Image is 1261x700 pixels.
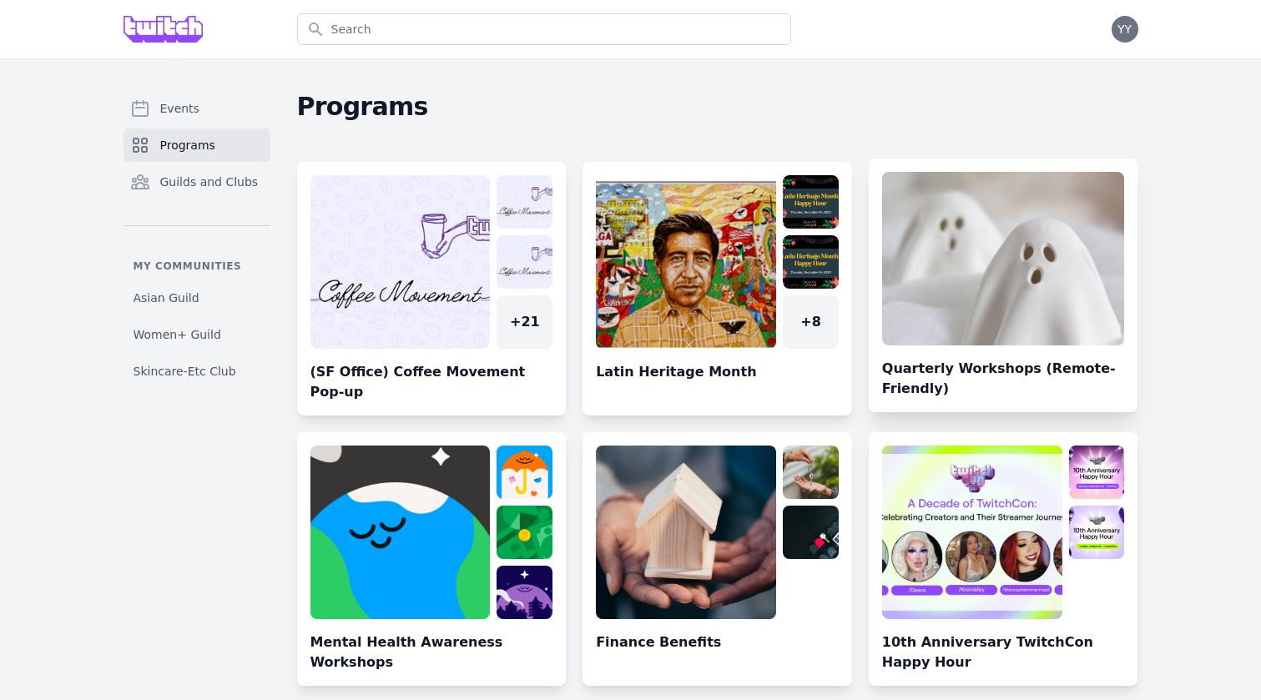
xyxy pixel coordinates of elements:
span: YY [1117,23,1132,35]
input: Search [297,13,791,45]
button: YY [1112,16,1138,43]
span: Programs [160,137,215,154]
a: Guilds and Clubs [124,165,270,199]
span: Guilds and Clubs [160,174,259,190]
a: Events [124,92,270,125]
nav: Sidebar [124,92,270,386]
img: Grove [124,16,204,43]
span: Events [160,100,199,117]
a: Women+ Guild [124,320,270,350]
a: Asian Guild [124,283,270,313]
p: My communities [124,259,270,273]
span: Skincare-Etc Club [134,363,236,380]
span: Women+ Guild [134,326,221,343]
h2: Programs [297,92,1138,122]
a: Skincare-Etc Club [124,356,270,386]
a: Programs [124,128,270,162]
span: Asian Guild [134,290,199,306]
